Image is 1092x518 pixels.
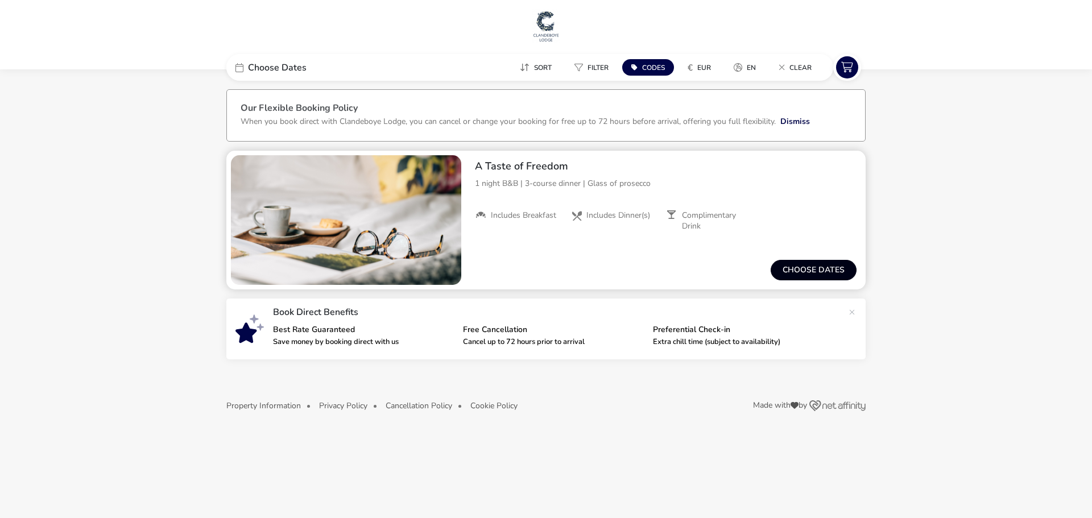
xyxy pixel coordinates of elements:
span: Codes [642,63,665,72]
p: Book Direct Benefits [273,308,843,317]
button: Privacy Policy [319,401,367,410]
button: Dismiss [780,115,810,127]
button: Property Information [226,401,301,410]
naf-pibe-menu-bar-item: €EUR [679,59,725,76]
img: Main Website [532,9,560,43]
span: Choose Dates [248,63,307,72]
p: Preferential Check-in [653,326,834,334]
p: Best Rate Guaranteed [273,326,454,334]
h3: Our Flexible Booking Policy [241,103,851,115]
naf-pibe-menu-bar-item: Filter [565,59,622,76]
p: Cancel up to 72 hours prior to arrival [463,338,644,346]
span: Sort [534,63,552,72]
span: EUR [697,63,711,72]
span: Includes Breakfast [491,210,556,221]
span: en [747,63,756,72]
button: Filter [565,59,618,76]
div: Choose Dates [226,54,397,81]
button: €EUR [679,59,720,76]
button: Clear [770,59,821,76]
button: Codes [622,59,674,76]
p: 1 night B&B | 3-course dinner | Glass of prosecco [475,177,857,189]
span: Made with by [753,401,807,409]
span: Clear [789,63,812,72]
button: Cookie Policy [470,401,518,410]
button: Cancellation Policy [386,401,452,410]
span: Includes Dinner(s) [586,210,650,221]
button: Choose dates [771,260,857,280]
button: en [725,59,765,76]
h2: A Taste of Freedom [475,160,857,173]
p: Extra chill time (subject to availability) [653,338,834,346]
p: Save money by booking direct with us [273,338,454,346]
i: € [688,62,693,73]
naf-pibe-menu-bar-item: Sort [511,59,565,76]
button: Sort [511,59,561,76]
span: Complimentary Drink [682,210,752,231]
naf-pibe-menu-bar-item: Codes [622,59,679,76]
span: Filter [588,63,609,72]
p: Free Cancellation [463,326,644,334]
p: When you book direct with Clandeboye Lodge, you can cancel or change your booking for free up to ... [241,116,776,127]
naf-pibe-menu-bar-item: en [725,59,770,76]
div: A Taste of Freedom1 night B&B | 3-course dinner | Glass of proseccoIncludes BreakfastIncludes Din... [466,151,866,241]
naf-pibe-menu-bar-item: Clear [770,59,825,76]
swiper-slide: 1 / 1 [231,155,461,285]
